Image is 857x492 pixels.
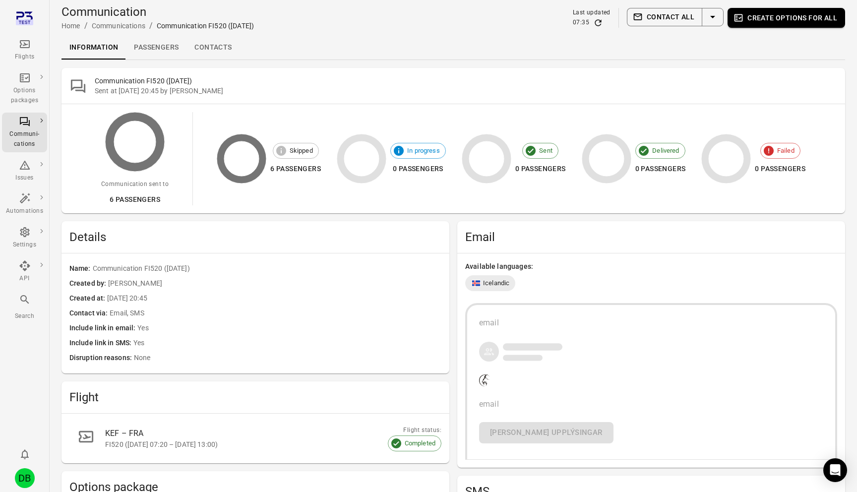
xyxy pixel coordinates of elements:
[110,308,441,319] span: Email, SMS
[465,229,837,245] h2: Email
[61,22,80,30] a: Home
[2,35,47,65] a: Flights
[69,338,133,349] span: Include link in SMS
[61,20,254,32] nav: Breadcrumbs
[823,458,847,482] div: Open Intercom Messenger
[11,464,39,492] button: Daníel Benediktsson
[284,146,318,156] span: Skipped
[126,36,186,60] a: Passengers
[69,353,134,364] span: Disruption reasons
[92,21,145,31] div: Communications
[69,278,108,289] span: Created by
[108,278,441,289] span: [PERSON_NAME]
[133,338,441,349] span: Yes
[69,389,441,405] h2: Flight
[728,8,845,28] button: Create options for all
[101,193,169,206] div: 6 passengers
[465,261,837,271] div: Available languages:
[402,146,445,156] span: In progress
[6,311,43,321] div: Search
[95,76,837,86] h2: Communication FI520 ([DATE])
[6,52,43,62] div: Flights
[105,428,418,439] div: KEF – FRA
[61,36,126,60] a: Information
[573,8,611,18] div: Last updated
[2,156,47,186] a: Issues
[388,426,441,435] div: Flight status:
[2,69,47,109] a: Options packages
[69,323,137,334] span: Include link in email
[61,36,845,60] div: Local navigation
[137,323,441,334] span: Yes
[69,422,441,455] a: KEF – FRAFI520 ([DATE] 07:20 – [DATE] 13:00)
[95,86,837,96] div: Sent at [DATE] 20:45 by [PERSON_NAME]
[6,206,43,216] div: Automations
[399,438,441,448] span: Completed
[69,308,110,319] span: Contact via
[6,274,43,284] div: API
[15,444,35,464] button: Notifications
[69,263,93,274] span: Name
[101,180,169,189] div: Communication sent to
[772,146,800,156] span: Failed
[6,240,43,250] div: Settings
[479,317,823,329] div: email
[627,8,724,26] div: Split button
[479,399,499,409] span: email
[69,229,441,245] span: Details
[390,163,446,175] div: 0 passengers
[6,86,43,106] div: Options packages
[2,291,47,324] button: Search
[573,18,589,28] div: 07:35
[627,8,702,26] button: Contact all
[105,439,418,449] div: FI520 ([DATE] 07:20 – [DATE] 13:00)
[15,468,35,488] div: DB
[2,257,47,287] a: API
[593,18,603,28] button: Refresh data
[270,163,321,175] div: 6 passengers
[84,20,88,32] li: /
[483,278,509,288] span: Icelandic
[107,293,441,304] span: [DATE] 20:45
[93,263,441,274] span: Communication FI520 ([DATE])
[755,163,805,175] div: 0 passengers
[647,146,684,156] span: Delivered
[149,20,153,32] li: /
[6,173,43,183] div: Issues
[2,223,47,253] a: Settings
[479,374,490,386] img: Company logo
[6,129,43,149] div: Communi-cations
[635,163,686,175] div: 0 passengers
[2,189,47,219] a: Automations
[69,293,107,304] span: Created at
[134,353,441,364] span: None
[157,21,254,31] div: Communication FI520 ([DATE])
[61,4,254,20] h1: Communication
[534,146,558,156] span: Sent
[186,36,240,60] a: Contacts
[2,113,47,152] a: Communi-cations
[515,163,566,175] div: 0 passengers
[465,275,515,291] div: Icelandic
[702,8,724,26] button: Select action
